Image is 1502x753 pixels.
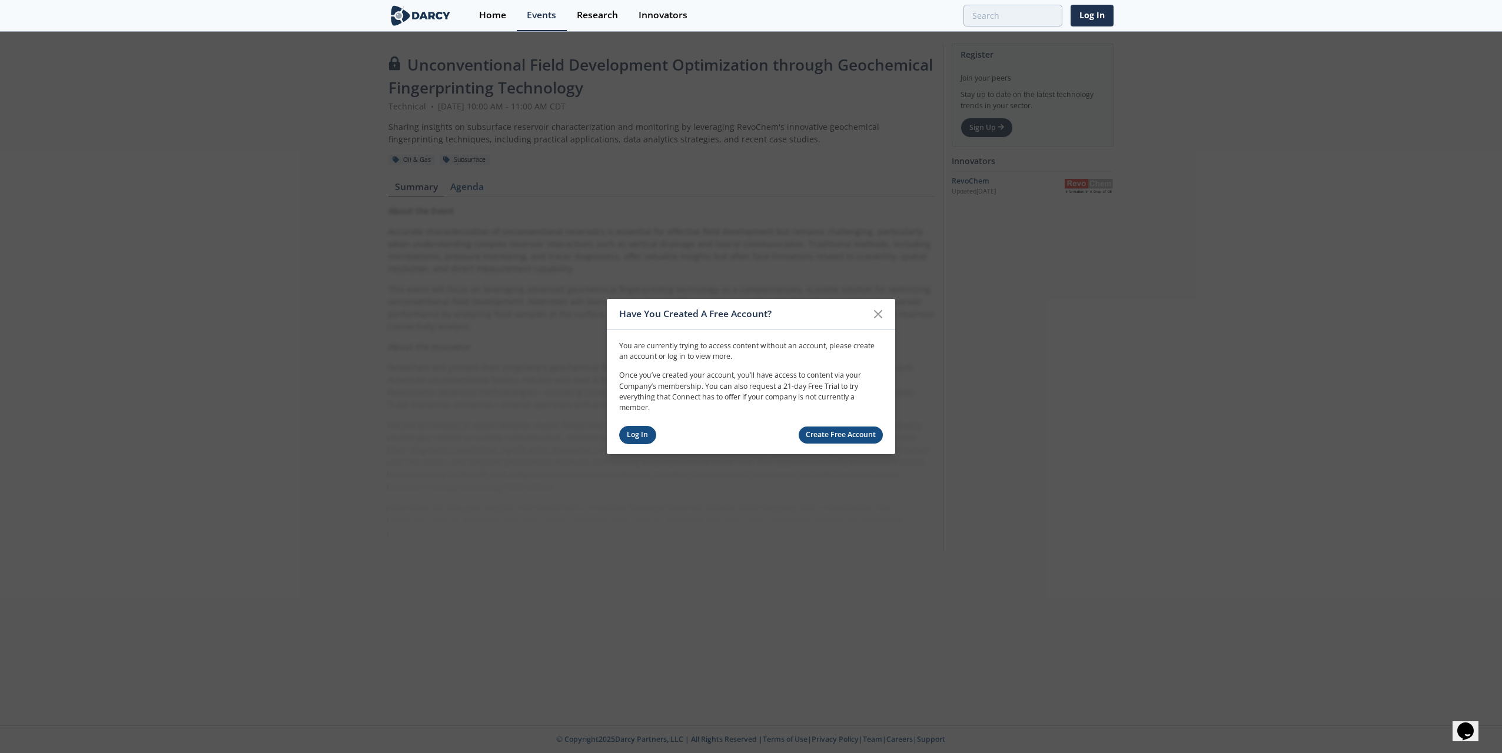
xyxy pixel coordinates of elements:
p: You are currently trying to access content without an account, please create an account or log in... [619,340,883,362]
p: Once you’ve created your account, you’ll have access to content via your Company’s membership. Yo... [619,370,883,414]
div: Home [479,11,506,20]
div: Events [527,11,556,20]
iframe: chat widget [1453,706,1490,741]
img: logo-wide.svg [388,5,453,26]
div: Innovators [639,11,687,20]
a: Log In [619,426,656,444]
input: Advanced Search [963,5,1062,26]
a: Log In [1071,5,1114,26]
div: Research [577,11,618,20]
a: Create Free Account [799,427,883,444]
div: Have You Created A Free Account? [619,303,867,325]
